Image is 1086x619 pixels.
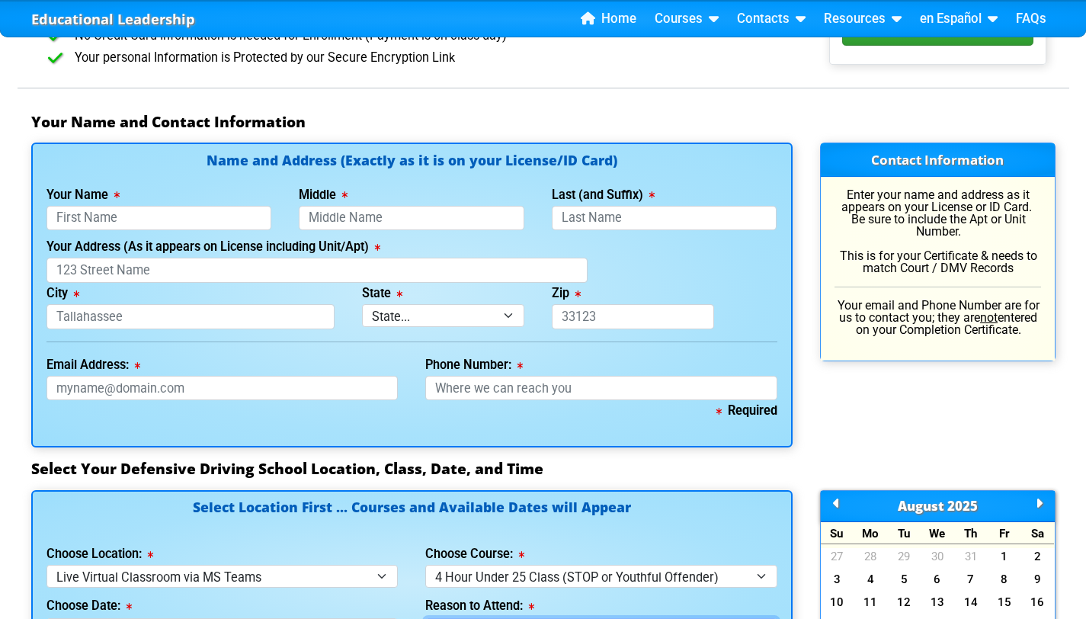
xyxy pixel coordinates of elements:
[821,143,1055,177] h3: Contact Information
[988,549,1021,564] a: 1
[1010,8,1052,30] a: FAQs
[887,549,921,564] a: 29
[954,572,988,587] a: 7
[821,522,854,544] div: Su
[46,359,140,371] label: Email Address:
[46,287,79,300] label: City
[425,600,534,612] label: Reason to Attend:
[898,497,944,515] span: August
[854,522,887,544] div: Mo
[575,8,642,30] a: Home
[921,522,954,544] div: We
[46,304,335,329] input: Tallahassee
[552,304,714,329] input: 33123
[887,572,921,587] a: 5
[854,595,887,610] a: 11
[299,206,524,231] input: Middle Name
[46,376,399,401] input: myname@domain.com
[31,460,1056,478] h3: Select Your Defensive Driving School Location, Class, Date, and Time
[1021,572,1055,587] a: 9
[954,549,988,564] a: 31
[46,189,120,201] label: Your Name
[835,189,1041,274] p: Enter your name and address as it appears on your License or ID Card. Be sure to include the Apt ...
[854,572,887,587] a: 4
[46,241,380,253] label: Your Address (As it appears on License including Unit/Apt)
[552,206,777,231] input: Last Name
[716,403,777,418] b: Required
[988,572,1021,587] a: 8
[46,154,777,167] h4: Name and Address (Exactly as it is on your License/ID Card)
[914,8,1004,30] a: en Español
[980,310,998,325] u: not
[731,8,812,30] a: Contacts
[947,497,978,515] span: 2025
[299,189,348,201] label: Middle
[821,549,854,564] a: 27
[1021,549,1055,564] a: 2
[954,522,988,544] div: Th
[1021,595,1055,610] a: 16
[887,522,921,544] div: Tu
[46,548,153,560] label: Choose Location:
[821,595,854,610] a: 10
[821,572,854,587] a: 3
[835,300,1041,336] p: Your email and Phone Number are for us to contact you; they are entered on your Completion Certif...
[425,548,524,560] label: Choose Course:
[46,206,272,231] input: First Name
[988,522,1021,544] div: Fr
[854,549,887,564] a: 28
[56,47,793,69] li: Your personal Information is Protected by our Secure Encryption Link
[1021,522,1055,544] div: Sa
[954,595,988,610] a: 14
[31,7,195,32] a: Educational Leadership
[887,595,921,610] a: 12
[921,549,954,564] a: 30
[921,572,954,587] a: 6
[921,595,954,610] a: 13
[552,287,581,300] label: Zip
[31,113,1056,131] h3: Your Name and Contact Information
[425,359,523,371] label: Phone Number:
[988,595,1021,610] a: 15
[818,8,908,30] a: Resources
[46,600,132,612] label: Choose Date:
[649,8,725,30] a: Courses
[46,258,588,283] input: 123 Street Name
[46,501,777,532] h4: Select Location First ... Courses and Available Dates will Appear
[552,189,655,201] label: Last (and Suffix)
[425,376,777,401] input: Where we can reach you
[362,287,402,300] label: State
